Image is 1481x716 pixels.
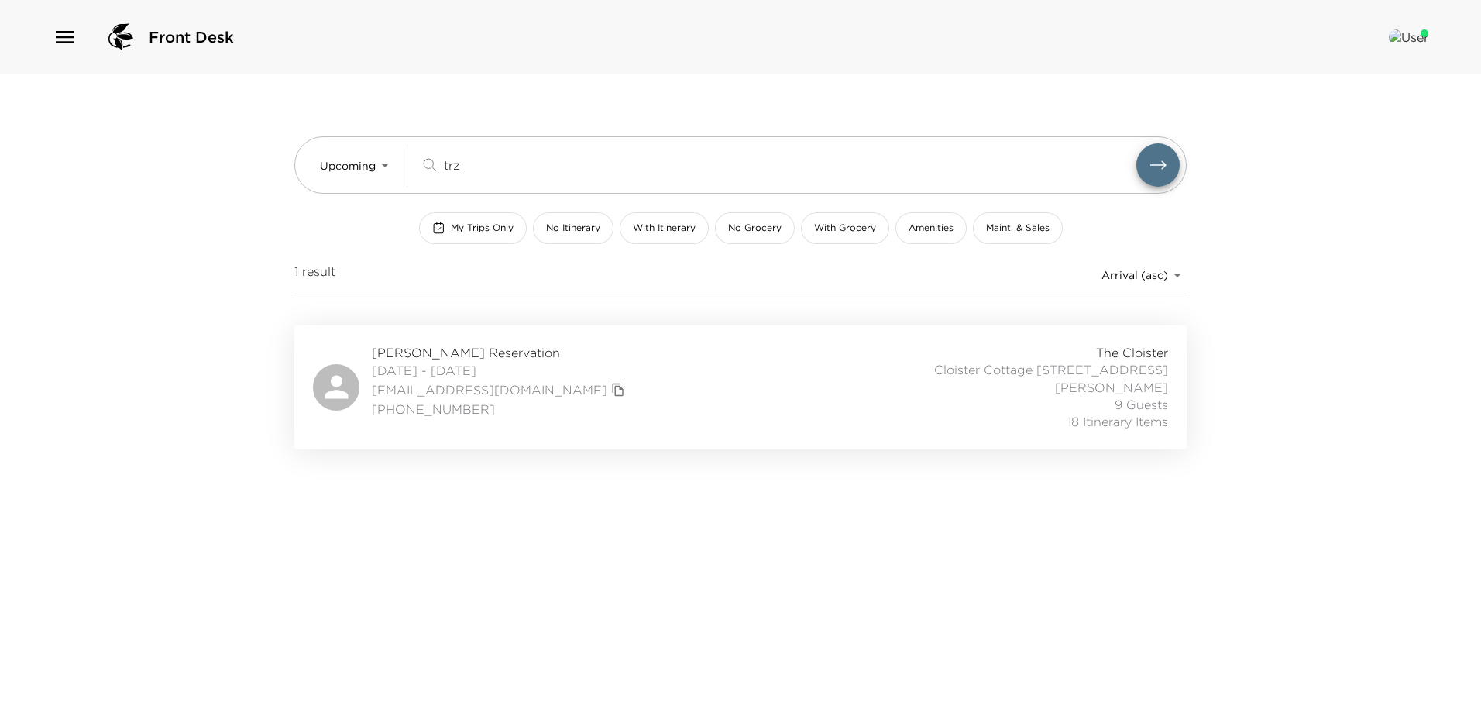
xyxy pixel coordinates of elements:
span: No Itinerary [546,222,600,235]
span: Front Desk [149,26,234,48]
span: The Cloister [1096,344,1168,361]
span: Cloister Cottage [STREET_ADDRESS] [934,361,1168,378]
button: My Trips Only [419,212,527,244]
span: Upcoming [320,159,376,173]
span: [DATE] - [DATE] [372,362,629,379]
span: 1 result [294,263,335,287]
span: Amenities [909,222,954,235]
button: With Itinerary [620,212,709,244]
button: No Itinerary [533,212,613,244]
a: [EMAIL_ADDRESS][DOMAIN_NAME] [372,381,607,398]
span: [PERSON_NAME] Reservation [372,344,629,361]
span: With Itinerary [633,222,696,235]
span: Maint. & Sales [986,222,1050,235]
span: 18 Itinerary Items [1067,413,1168,430]
span: Arrival (asc) [1101,268,1168,282]
button: copy primary member email [607,379,629,401]
span: 9 Guests [1115,396,1168,413]
span: My Trips Only [451,222,514,235]
img: logo [102,19,139,56]
span: [PHONE_NUMBER] [372,401,629,418]
a: [PERSON_NAME] Reservation[DATE] - [DATE][EMAIL_ADDRESS][DOMAIN_NAME]copy primary member email[PHO... [294,325,1187,449]
button: No Grocery [715,212,795,244]
button: Amenities [895,212,967,244]
span: No Grocery [728,222,782,235]
button: With Grocery [801,212,889,244]
button: Maint. & Sales [973,212,1063,244]
span: With Grocery [814,222,876,235]
span: [PERSON_NAME] [1055,379,1168,396]
img: User [1389,29,1428,45]
input: Search by traveler, residence, or concierge [444,156,1136,174]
